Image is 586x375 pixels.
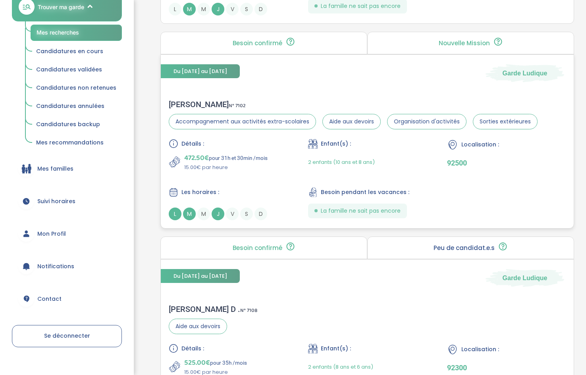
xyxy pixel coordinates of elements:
[184,152,268,163] p: pour 31h et 30min /mois
[12,252,122,281] a: Notifications
[36,84,116,92] span: Candidatures non retenues
[321,344,351,353] span: Enfant(s) :
[503,273,547,282] span: Garde Ludique
[461,345,499,354] span: Localisation :
[212,3,224,15] span: J
[31,62,122,77] a: Candidatures validées
[308,158,375,166] span: 2 enfants (10 ans et 8 ans)
[184,152,209,163] span: 472.50€
[240,3,253,15] span: S
[31,44,122,59] a: Candidatures en cours
[240,208,253,220] span: S
[169,319,227,334] span: Aide aux devoirs
[183,208,196,220] span: M
[31,117,122,132] a: Candidatures backup
[169,100,538,109] div: [PERSON_NAME]
[212,208,224,220] span: J
[308,363,373,371] span: 2 enfants (8 ans et 6 ans)
[254,208,267,220] span: D
[169,304,257,314] div: [PERSON_NAME] D .
[37,262,74,271] span: Notifications
[12,325,122,347] a: Se déconnecter
[161,269,240,283] span: Du [DATE] au [DATE]
[197,3,210,15] span: M
[37,197,75,206] span: Suivi horaires
[44,332,90,340] span: Se déconnecter
[37,165,73,173] span: Mes familles
[321,140,351,148] span: Enfant(s) :
[461,140,499,149] span: Localisation :
[36,65,102,73] span: Candidatures validées
[447,159,566,167] p: 92500
[233,245,282,251] p: Besoin confirmé
[169,114,316,129] span: Accompagnement aux activités extra-scolaires
[169,208,181,220] span: L
[321,207,401,215] span: La famille ne sait pas encore
[439,40,490,46] p: Nouvelle Mission
[254,3,267,15] span: D
[181,188,219,196] span: Les horaires :
[321,2,401,10] span: La famille ne sait pas encore
[322,114,381,129] span: Aide aux devoirs
[161,64,240,78] span: Du [DATE] au [DATE]
[233,40,282,46] p: Besoin confirmé
[197,208,210,220] span: M
[229,102,246,110] span: N° 7102
[321,188,409,196] span: Besoin pendant les vacances :
[36,102,104,110] span: Candidatures annulées
[434,245,495,251] p: Peu de candidat.e.s
[184,357,247,368] p: pour 35h /mois
[447,363,566,372] p: 92300
[31,81,122,96] a: Candidatures non retenues
[12,154,122,183] a: Mes familles
[37,295,62,303] span: Contact
[31,135,122,150] a: Mes recommandations
[31,99,122,114] a: Candidatures annulées
[169,3,181,15] span: L
[12,219,122,248] a: Mon Profil
[183,3,196,15] span: M
[184,163,268,171] p: 15.00€ par heure
[31,25,122,41] a: Mes recherches
[36,138,104,146] span: Mes recommandations
[387,114,466,129] span: Organisation d'activités
[503,69,547,77] span: Garde Ludique
[36,120,100,128] span: Candidatures backup
[473,114,538,129] span: Sorties extérieures
[226,208,239,220] span: V
[12,187,122,215] a: Suivi horaires
[37,230,66,238] span: Mon Profil
[12,285,122,313] a: Contact
[36,47,103,55] span: Candidatures en cours
[38,3,84,11] span: Trouver ma garde
[184,357,210,368] span: 525.00€
[181,344,204,353] span: Détails :
[181,140,204,148] span: Détails :
[37,29,79,36] span: Mes recherches
[226,3,239,15] span: V
[240,306,257,315] span: N° 7108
